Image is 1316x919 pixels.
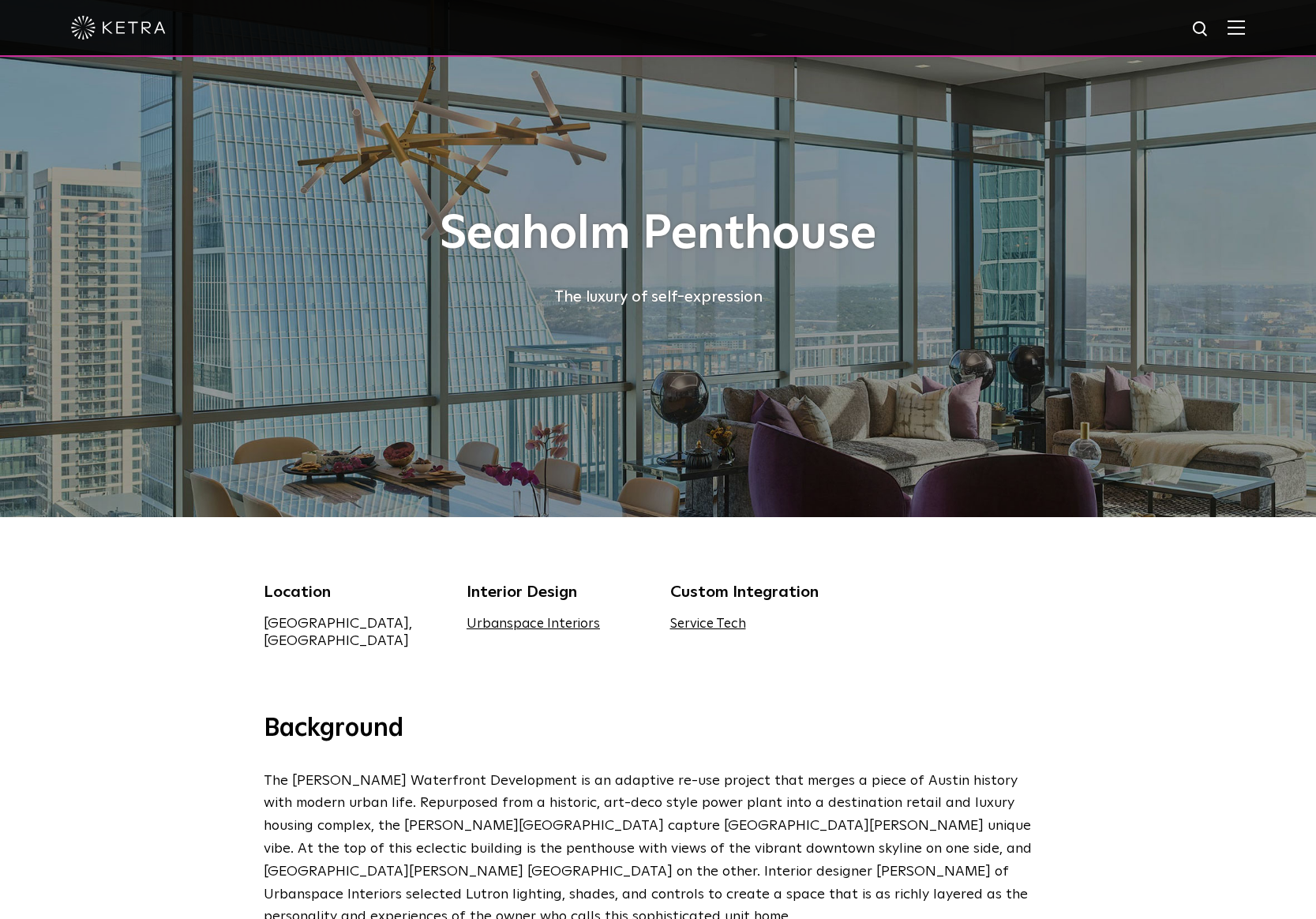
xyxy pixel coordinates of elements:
[264,713,1053,746] h3: Background
[1228,20,1245,35] img: Hamburger%20Nav.svg
[670,617,746,631] a: Service Tech
[264,615,444,650] div: [GEOGRAPHIC_DATA], [GEOGRAPHIC_DATA]
[1191,20,1211,39] img: search icon
[467,580,647,604] div: Interior Design
[264,580,444,604] div: Location
[467,617,600,631] a: Urbanspace Interiors
[264,208,1053,261] h1: Seaholm Penthouse
[670,580,850,604] div: Custom Integration
[71,16,166,39] img: ketra-logo-2019-white
[264,284,1053,309] div: The luxury of self-expression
